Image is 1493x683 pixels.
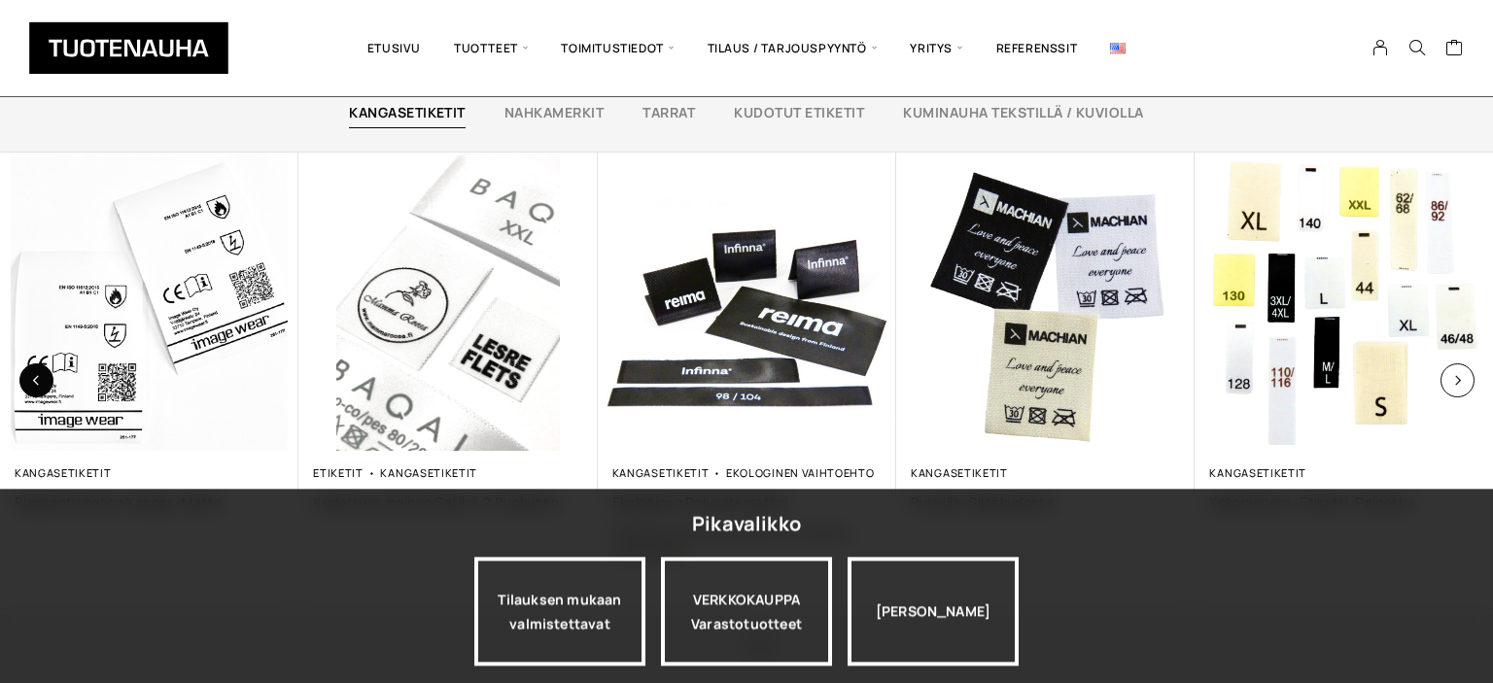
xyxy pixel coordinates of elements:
[1399,39,1436,56] button: Search
[380,465,477,480] a: Kangasetiketit
[1195,153,1493,451] img: Etusivu 4
[896,153,1195,451] img: Etusivu 3
[474,557,645,666] a: Tilauksen mukaan valmistettavat
[734,103,864,121] a: Kudotut etiketit
[313,465,364,480] a: Etiketit
[692,506,801,541] div: Pikavalikko
[1445,38,1464,61] a: Cart
[349,103,466,121] a: Kangasetiketit
[437,15,544,82] span: Tuotteet
[661,557,832,666] a: VERKKOKAUPPAVarastotuotteet
[351,15,437,82] a: Etusivu
[544,15,690,82] span: Toimitustiedot
[612,465,710,480] a: Kangasetiketit
[1362,39,1400,56] a: My Account
[848,557,1019,666] div: [PERSON_NAME]
[29,21,228,74] img: Tuotenauha Oy
[661,557,832,666] div: VERKKOKAUPPA Varastotuotteet
[504,103,604,121] a: Nahkamerkit
[1209,465,1306,480] a: Kangasetiketit
[15,465,112,480] a: Kangasetiketit
[726,465,874,480] a: Ekologinen vaihtoehto
[642,103,695,121] a: Tarrat
[980,15,1094,82] a: Referenssit
[691,15,894,82] span: Tilaus / Tarjouspyyntö
[903,103,1144,121] a: Kuminauha tekstillä / kuviolla
[893,15,979,82] span: Yritys
[1110,43,1126,53] img: English
[911,465,1008,480] a: Kangasetiketit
